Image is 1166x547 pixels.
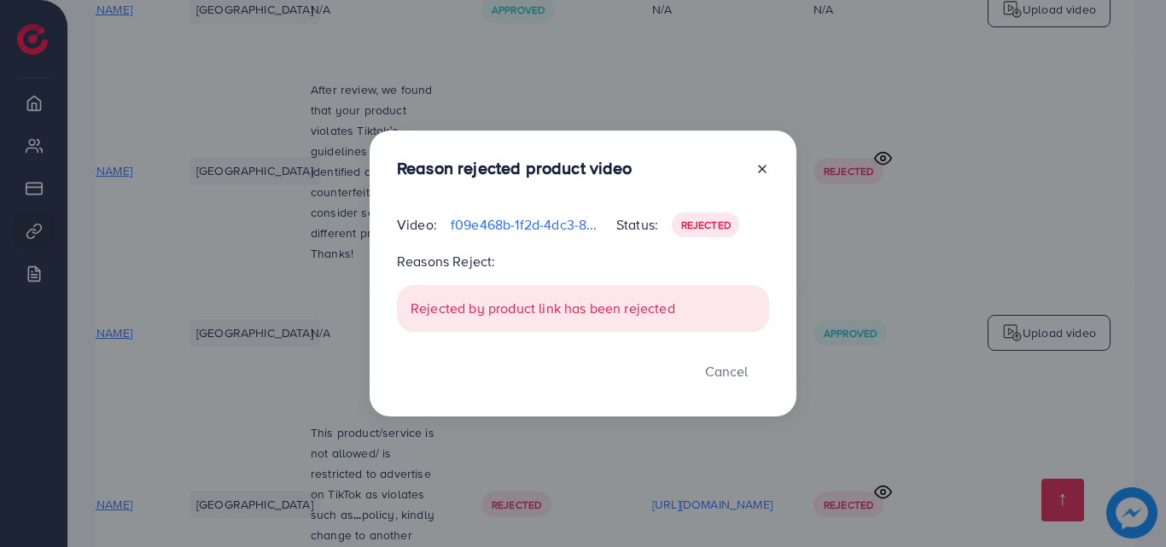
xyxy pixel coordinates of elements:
h3: Reason rejected product video [397,158,633,178]
button: Cancel [684,352,769,389]
span: Rejected [681,218,731,232]
p: Reasons Reject: [397,251,769,271]
p: Video: [397,214,437,235]
div: Rejected by product link has been rejected [397,285,769,332]
p: Status: [616,214,658,235]
p: f09e468b-1f2d-4dc3-847b-271b9439fda6-1730385309287.mp4 [451,214,603,235]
